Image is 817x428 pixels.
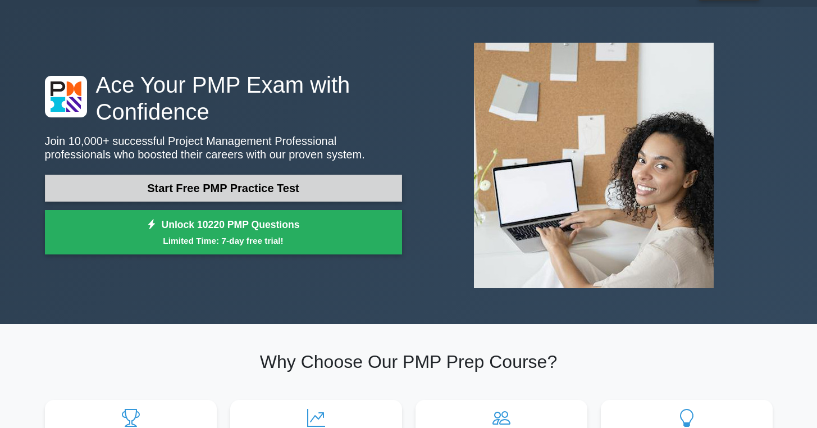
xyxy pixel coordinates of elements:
a: Unlock 10220 PMP QuestionsLimited Time: 7-day free trial! [45,210,402,255]
p: Join 10,000+ successful Project Management Professional professionals who boosted their careers w... [45,134,402,161]
small: Limited Time: 7-day free trial! [59,234,388,247]
a: Start Free PMP Practice Test [45,175,402,202]
h2: Why Choose Our PMP Prep Course? [45,351,773,372]
h1: Ace Your PMP Exam with Confidence [45,71,402,125]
